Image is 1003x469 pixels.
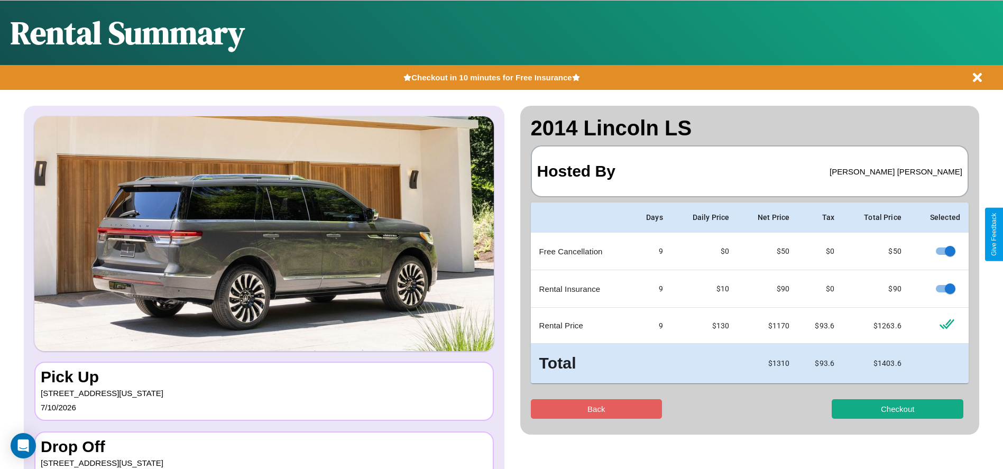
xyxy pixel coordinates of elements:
[531,399,662,419] button: Back
[531,203,969,383] table: simple table
[41,386,487,400] p: [STREET_ADDRESS][US_STATE]
[630,233,671,270] td: 9
[539,352,622,375] h3: Total
[671,233,738,270] td: $0
[830,164,962,179] p: [PERSON_NAME] [PERSON_NAME]
[41,438,487,456] h3: Drop Off
[843,233,910,270] td: $ 50
[843,308,910,344] td: $ 1263.6
[798,270,843,308] td: $0
[11,11,245,54] h1: Rental Summary
[798,344,843,383] td: $ 93.6
[41,368,487,386] h3: Pick Up
[531,116,969,140] h2: 2014 Lincoln LS
[630,203,671,233] th: Days
[990,213,998,256] div: Give Feedback
[843,344,910,383] td: $ 1403.6
[11,433,36,458] div: Open Intercom Messenger
[738,203,798,233] th: Net Price
[411,73,572,82] b: Checkout in 10 minutes for Free Insurance
[539,244,622,259] p: Free Cancellation
[843,203,910,233] th: Total Price
[738,270,798,308] td: $ 90
[539,318,622,333] p: Rental Price
[539,282,622,296] p: Rental Insurance
[738,233,798,270] td: $ 50
[832,399,963,419] button: Checkout
[798,308,843,344] td: $ 93.6
[843,270,910,308] td: $ 90
[671,270,738,308] td: $10
[798,233,843,270] td: $0
[671,308,738,344] td: $ 130
[798,203,843,233] th: Tax
[738,308,798,344] td: $ 1170
[630,308,671,344] td: 9
[41,400,487,415] p: 7 / 10 / 2026
[671,203,738,233] th: Daily Price
[738,344,798,383] td: $ 1310
[910,203,969,233] th: Selected
[630,270,671,308] td: 9
[537,152,615,191] h3: Hosted By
